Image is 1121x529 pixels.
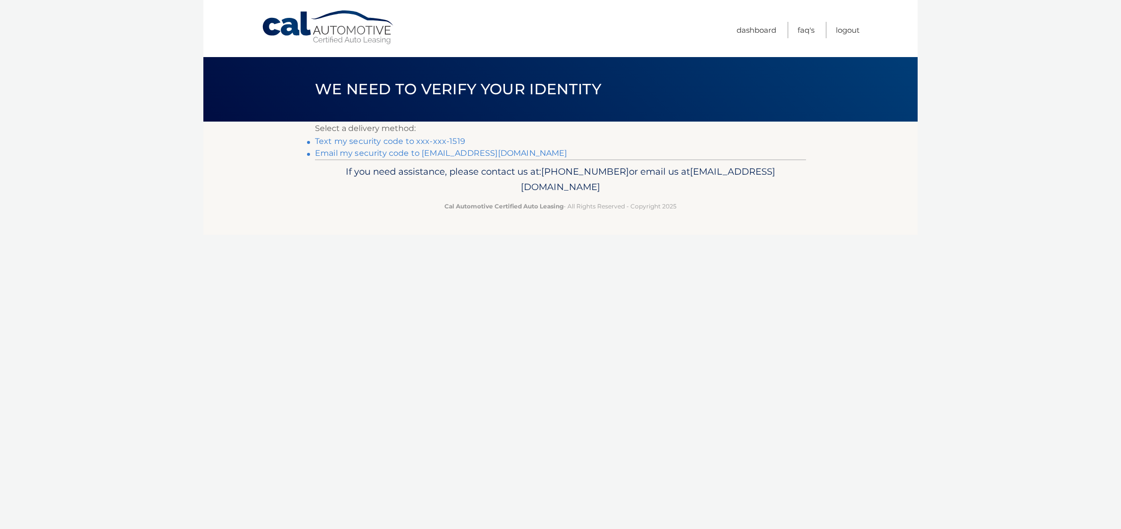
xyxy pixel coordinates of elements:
[836,22,860,38] a: Logout
[798,22,814,38] a: FAQ's
[315,80,601,98] span: We need to verify your identity
[321,201,800,211] p: - All Rights Reserved - Copyright 2025
[444,202,563,210] strong: Cal Automotive Certified Auto Leasing
[315,136,465,146] a: Text my security code to xxx-xxx-1519
[737,22,776,38] a: Dashboard
[261,10,395,45] a: Cal Automotive
[315,122,806,135] p: Select a delivery method:
[321,164,800,196] p: If you need assistance, please contact us at: or email us at
[315,148,567,158] a: Email my security code to [EMAIL_ADDRESS][DOMAIN_NAME]
[541,166,629,177] span: [PHONE_NUMBER]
